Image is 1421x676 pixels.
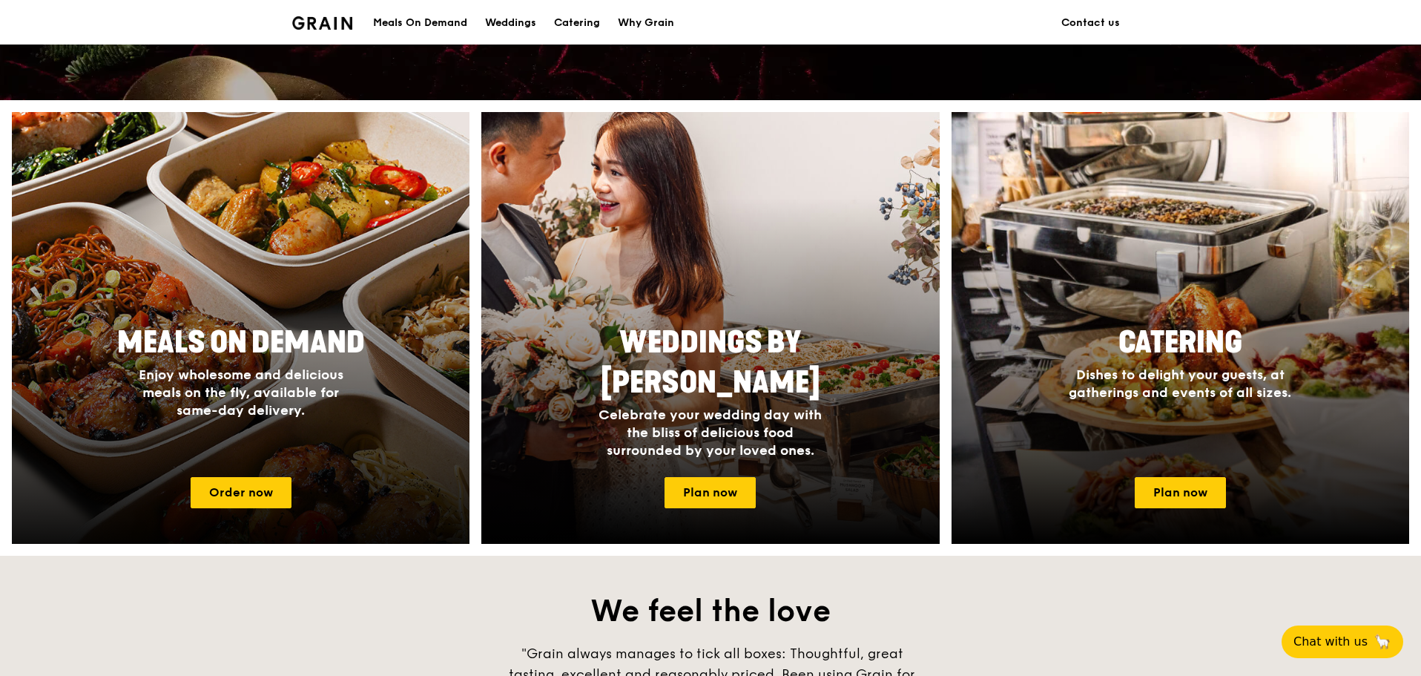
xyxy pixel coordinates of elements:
[545,1,609,45] a: Catering
[599,407,822,459] span: Celebrate your wedding day with the bliss of delicious food surrounded by your loved ones.
[373,1,467,45] div: Meals On Demand
[1293,633,1368,651] span: Chat with us
[481,112,939,544] a: Weddings by [PERSON_NAME]Celebrate your wedding day with the bliss of delicious food surrounded b...
[618,1,674,45] div: Why Grain
[1118,325,1242,361] span: Catering
[1282,626,1403,658] button: Chat with us🦙
[609,1,683,45] a: Why Grain
[476,1,545,45] a: Weddings
[191,477,291,508] a: Order now
[554,1,600,45] div: Catering
[117,325,365,361] span: Meals On Demand
[485,1,536,45] div: Weddings
[952,112,1409,544] img: catering-card.e1cfaf3e.jpg
[481,112,939,544] img: weddings-card.4f3003b8.jpg
[292,16,352,30] img: Grain
[601,325,820,401] span: Weddings by [PERSON_NAME]
[12,112,469,544] a: Meals On DemandEnjoy wholesome and delicious meals on the fly, available for same-day delivery.Or...
[665,477,756,508] a: Plan now
[139,367,343,419] span: Enjoy wholesome and delicious meals on the fly, available for same-day delivery.
[1135,477,1226,508] a: Plan now
[952,112,1409,544] a: CateringDishes to delight your guests, at gatherings and events of all sizes.Plan now
[1052,1,1129,45] a: Contact us
[1374,633,1391,651] span: 🦙
[1069,367,1291,401] span: Dishes to delight your guests, at gatherings and events of all sizes.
